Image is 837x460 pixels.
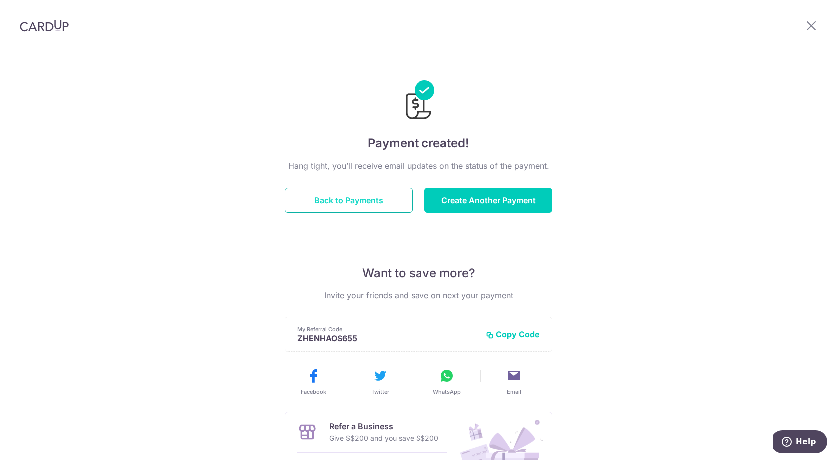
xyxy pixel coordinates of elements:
[285,289,552,301] p: Invite your friends and save on next your payment
[285,188,413,213] button: Back to Payments
[403,80,434,122] img: Payments
[284,368,343,396] button: Facebook
[297,325,478,333] p: My Referral Code
[507,388,521,396] span: Email
[773,430,827,455] iframe: Opens a widget where you can find more information
[486,329,540,339] button: Copy Code
[351,368,410,396] button: Twitter
[301,388,326,396] span: Facebook
[424,188,552,213] button: Create Another Payment
[20,20,69,32] img: CardUp
[371,388,389,396] span: Twitter
[285,265,552,281] p: Want to save more?
[285,134,552,152] h4: Payment created!
[297,333,478,343] p: ZHENHAOS655
[285,160,552,172] p: Hang tight, you’ll receive email updates on the status of the payment.
[329,432,438,444] p: Give S$200 and you save S$200
[484,368,543,396] button: Email
[418,368,476,396] button: WhatsApp
[433,388,461,396] span: WhatsApp
[329,420,438,432] p: Refer a Business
